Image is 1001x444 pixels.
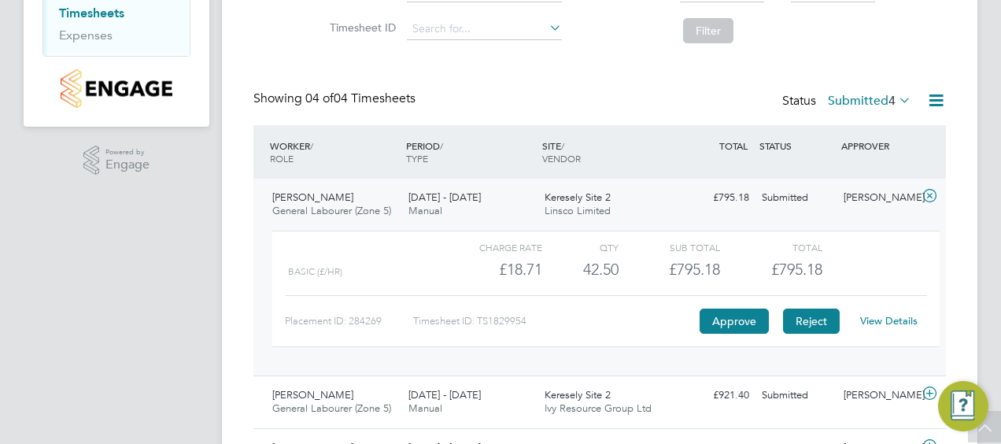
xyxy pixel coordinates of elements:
[266,131,402,172] div: WORKER
[683,18,733,43] button: Filter
[837,383,919,409] div: [PERSON_NAME]
[272,401,391,415] span: General Labourer (Zone 5)
[59,6,124,20] a: Timesheets
[888,93,896,109] span: 4
[720,238,822,257] div: Total
[619,257,720,283] div: £795.18
[700,309,769,334] button: Approve
[719,139,748,152] span: TOTAL
[545,204,611,217] span: Linsco Limited
[59,28,113,43] a: Expenses
[42,69,190,108] a: Go to home page
[408,191,481,204] span: [DATE] - [DATE]
[782,91,914,113] div: Status
[105,158,150,172] span: Engage
[783,309,840,334] button: Reject
[83,146,150,176] a: Powered byEngage
[408,388,481,401] span: [DATE] - [DATE]
[325,20,396,35] label: Timesheet ID
[619,238,720,257] div: Sub Total
[837,185,919,211] div: [PERSON_NAME]
[285,309,413,334] div: Placement ID: 284269
[406,152,428,165] span: TYPE
[674,383,755,409] div: £921.40
[272,204,391,217] span: General Labourer (Zone 5)
[270,152,294,165] span: ROLE
[545,388,611,401] span: Keresely Site 2
[561,139,564,152] span: /
[542,257,619,283] div: 42.50
[402,131,538,172] div: PERIOD
[305,91,334,106] span: 04 of
[408,204,442,217] span: Manual
[542,152,581,165] span: VENDOR
[440,139,443,152] span: /
[860,314,918,327] a: View Details
[441,238,542,257] div: Charge rate
[288,266,342,277] span: Basic (£/HR)
[441,257,542,283] div: £18.71
[413,309,696,334] div: Timesheet ID: TS1829954
[837,131,919,160] div: APPROVER
[105,146,150,159] span: Powered by
[545,191,611,204] span: Keresely Site 2
[408,401,442,415] span: Manual
[61,69,172,108] img: countryside-properties-logo-retina.png
[674,185,755,211] div: £795.18
[253,91,419,107] div: Showing
[272,388,353,401] span: [PERSON_NAME]
[545,401,652,415] span: Ivy Resource Group Ltd
[755,131,837,160] div: STATUS
[305,91,416,106] span: 04 Timesheets
[938,381,988,431] button: Engage Resource Center
[272,191,353,204] span: [PERSON_NAME]
[538,131,674,172] div: SITE
[755,185,837,211] div: Submitted
[407,18,562,40] input: Search for...
[310,139,313,152] span: /
[755,383,837,409] div: Submitted
[542,238,619,257] div: QTY
[828,93,911,109] label: Submitted
[771,260,822,279] span: £795.18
